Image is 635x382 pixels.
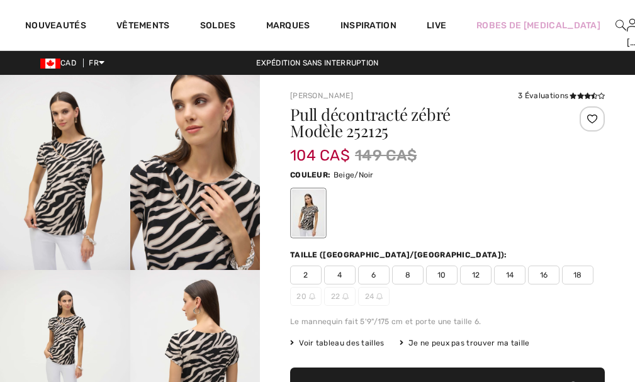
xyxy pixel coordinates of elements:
[130,75,261,270] img: Pull D&eacute;contract&eacute; Z&eacute;br&eacute; mod&egrave;le 252125. 2
[426,266,458,284] span: 10
[324,266,356,284] span: 4
[376,293,383,300] img: ring-m.svg
[358,266,390,284] span: 6
[324,287,356,306] span: 22
[358,287,390,306] span: 24
[290,287,322,306] span: 20
[340,20,396,33] span: Inspiration
[342,293,349,300] img: ring-m.svg
[290,316,605,327] div: Le mannequin fait 5'9"/175 cm et porte une taille 6.
[200,20,236,33] a: Soldes
[290,106,553,139] h1: Pull décontracté zébré Modèle 252125
[494,266,525,284] span: 14
[309,293,315,300] img: ring-m.svg
[290,266,322,284] span: 2
[40,59,60,69] img: Canadian Dollar
[266,20,310,33] a: Marques
[400,337,530,349] div: Je ne peux pas trouver ma taille
[427,19,446,32] a: Live
[290,134,350,164] span: 104 CA$
[290,171,330,179] span: Couleur:
[292,189,325,237] div: Beige/Noir
[562,266,593,284] span: 18
[40,59,81,67] span: CAD
[290,337,385,349] span: Voir tableau des tailles
[334,171,374,179] span: Beige/Noir
[518,90,605,101] div: 3 Évaluations
[476,19,600,32] a: Robes de [MEDICAL_DATA]
[460,266,492,284] span: 12
[290,249,510,261] div: Taille ([GEOGRAPHIC_DATA]/[GEOGRAPHIC_DATA]):
[615,18,626,33] img: recherche
[116,20,170,33] a: Vêtements
[355,144,417,167] span: 149 CA$
[290,91,353,100] a: [PERSON_NAME]
[528,266,559,284] span: 16
[392,266,424,284] span: 8
[25,20,86,33] a: Nouveautés
[89,59,104,67] span: FR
